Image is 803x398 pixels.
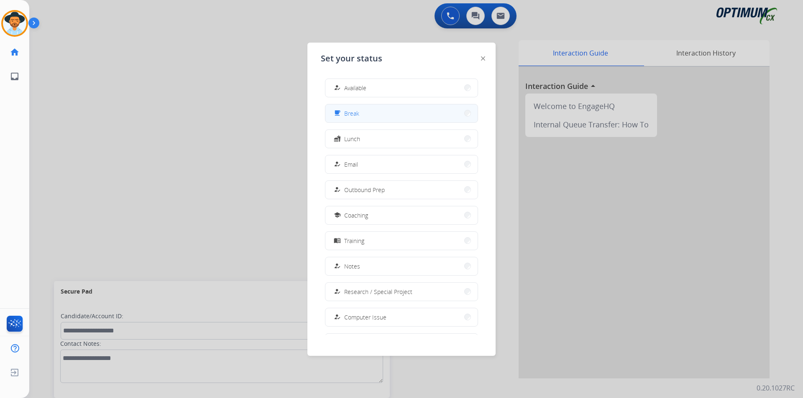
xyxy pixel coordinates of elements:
[325,334,478,352] button: Internet Issue
[325,232,478,250] button: Training
[334,212,341,219] mat-icon: school
[334,288,341,295] mat-icon: how_to_reg
[3,12,26,35] img: avatar
[321,53,382,64] span: Set your status
[334,263,341,270] mat-icon: how_to_reg
[325,155,478,173] button: Email
[344,185,385,194] span: Outbound Prep
[325,181,478,199] button: Outbound Prep
[334,84,341,91] mat-icon: how_to_reg
[325,79,478,97] button: Available
[334,135,341,142] mat-icon: fastfood
[344,134,360,143] span: Lunch
[344,236,364,245] span: Training
[344,262,360,271] span: Notes
[757,383,795,393] p: 0.20.1027RC
[10,71,20,81] mat-icon: inbox
[334,161,341,168] mat-icon: how_to_reg
[344,211,368,220] span: Coaching
[334,110,341,117] mat-icon: free_breakfast
[334,314,341,321] mat-icon: how_to_reg
[325,308,478,326] button: Computer Issue
[10,47,20,57] mat-icon: home
[325,130,478,148] button: Lunch
[344,84,366,92] span: Available
[325,206,478,224] button: Coaching
[344,109,359,118] span: Break
[325,257,478,275] button: Notes
[325,283,478,301] button: Research / Special Project
[344,313,386,322] span: Computer Issue
[344,160,358,169] span: Email
[344,287,412,296] span: Research / Special Project
[481,56,485,61] img: close-button
[334,186,341,193] mat-icon: how_to_reg
[325,104,478,122] button: Break
[334,237,341,244] mat-icon: menu_book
